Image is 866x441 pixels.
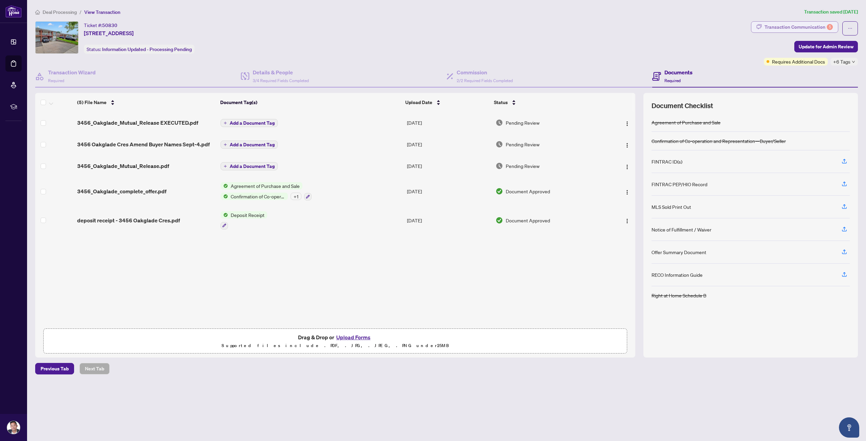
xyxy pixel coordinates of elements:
[228,193,288,200] span: Confirmation of Co-operation and Representation—Buyer/Seller
[496,141,503,148] img: Document Status
[624,164,630,170] img: Logo
[298,333,372,342] span: Drag & Drop or
[77,99,107,106] span: (5) File Name
[622,117,633,128] button: Logo
[35,10,40,15] span: home
[36,22,78,53] img: IMG-W12215777_1.jpg
[652,271,703,278] div: RECO Information Guide
[221,211,228,219] img: Status Icon
[652,226,711,233] div: Notice of Fulfillment / Waiver
[218,93,403,112] th: Document Tag(s)
[48,78,64,83] span: Required
[221,193,228,200] img: Status Icon
[230,164,275,169] span: Add a Document Tag
[221,211,267,229] button: Status IconDeposit Receipt
[457,68,513,76] h4: Commission
[221,140,278,149] button: Add a Document Tag
[622,186,633,197] button: Logo
[506,162,540,170] span: Pending Review
[506,141,540,148] span: Pending Review
[652,180,707,188] div: FINTRAC PEP/HIO Record
[506,188,550,195] span: Document Approved
[652,203,691,211] div: MLS Sold Print Out
[84,9,120,15] span: View Transaction
[221,141,278,149] button: Add a Document Tag
[652,248,706,256] div: Offer Summary Document
[751,21,838,33] button: Transaction Communication5
[84,45,195,54] div: Status:
[253,78,309,83] span: 3/4 Required Fields Completed
[334,333,372,342] button: Upload Forms
[44,329,627,354] span: Drag & Drop orUpload FormsSupported files include .PDF, .JPG, .JPEG, .PNG under25MB
[652,119,721,126] div: Agreement of Purchase and Sale
[228,182,302,190] span: Agreement of Purchase and Sale
[77,140,210,148] span: 3456 Oakglade Cres Amend Buyer Names Sept-4.pdf
[804,8,858,16] article: Transaction saved [DATE]
[827,24,833,30] div: 5
[102,46,192,52] span: Information Updated - Processing Pending
[622,161,633,171] button: Logo
[102,22,117,28] span: 50830
[41,363,69,374] span: Previous Tab
[77,187,166,195] span: 3456_Oakglade_complete_offer.pdf
[496,119,503,126] img: Document Status
[221,162,278,171] button: Add a Document Tag
[496,162,503,170] img: Document Status
[221,119,278,127] button: Add a Document Tag
[224,165,227,168] span: plus
[404,155,493,177] td: [DATE]
[230,121,275,125] span: Add a Document Tag
[5,5,22,18] img: logo
[43,9,77,15] span: Deal Processing
[652,292,706,299] div: Right at Home Schedule B
[253,68,309,76] h4: Details & People
[852,60,855,64] span: down
[404,112,493,133] td: [DATE]
[491,93,602,112] th: Status
[848,26,852,31] span: ellipsis
[624,190,630,195] img: Logo
[84,21,117,29] div: Ticket #:
[652,137,786,145] div: Confirmation of Co-operation and Representation—Buyer/Seller
[664,68,692,76] h4: Documents
[7,421,20,434] img: Profile Icon
[228,211,267,219] span: Deposit Receipt
[48,342,623,350] p: Supported files include .PDF, .JPG, .JPEG, .PNG under 25 MB
[664,78,681,83] span: Required
[35,363,74,374] button: Previous Tab
[772,58,825,65] span: Requires Additional Docs
[404,133,493,155] td: [DATE]
[405,99,432,106] span: Upload Date
[506,217,550,224] span: Document Approved
[622,215,633,226] button: Logo
[496,188,503,195] img: Document Status
[74,93,218,112] th: (5) File Name
[799,41,853,52] span: Update for Admin Review
[77,162,169,170] span: 3456_Oakglade_Mutual_Release.pdf
[48,68,96,76] h4: Transaction Wizard
[652,158,682,165] div: FINTRAC ID(s)
[224,121,227,125] span: plus
[221,182,312,200] button: Status IconAgreement of Purchase and SaleStatus IconConfirmation of Co-operation and Representati...
[794,41,858,52] button: Update for Admin Review
[506,119,540,126] span: Pending Review
[79,8,82,16] li: /
[291,193,301,200] div: + 1
[404,206,493,235] td: [DATE]
[224,143,227,146] span: plus
[624,218,630,224] img: Logo
[833,58,850,66] span: +6 Tags
[230,142,275,147] span: Add a Document Tag
[494,99,508,106] span: Status
[221,182,228,190] img: Status Icon
[221,162,278,170] button: Add a Document Tag
[624,121,630,126] img: Logo
[84,29,134,37] span: [STREET_ADDRESS]
[403,93,491,112] th: Upload Date
[404,177,493,206] td: [DATE]
[221,119,278,127] button: Add a Document Tag
[77,119,198,127] span: 3456_Oakglade_Mutual_Release EXECUTED.pdf
[79,363,110,374] button: Next Tab
[652,101,713,111] span: Document Checklist
[622,139,633,150] button: Logo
